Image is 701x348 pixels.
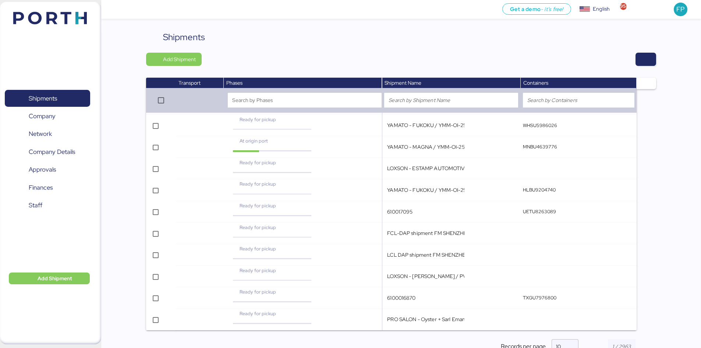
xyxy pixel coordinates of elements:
span: Transport [178,80,201,86]
div: English [593,5,610,13]
span: Ready for pickup [240,116,276,123]
span: FP [676,4,684,14]
a: Shipments [5,90,90,107]
span: Ready for pickup [240,289,276,295]
span: Ready for pickup [240,159,276,166]
span: Staff [29,200,42,211]
span: Add Shipment [163,55,196,64]
button: Add Shipment [146,53,202,66]
div: Shipments [163,31,205,44]
span: Add Shipment [38,274,72,283]
span: Ready for pickup [240,224,276,231]
a: Network [5,126,90,143]
input: Search by Shipment Name [389,96,514,105]
input: Search by Containers [527,96,630,105]
span: Network [29,129,52,139]
span: Ready for pickup [240,310,276,317]
span: Shipments [29,93,57,104]
a: Company [5,108,90,125]
a: Staff [5,197,90,214]
span: Ready for pickup [240,246,276,252]
q-button: UETU8263089 [523,208,556,215]
span: Finances [29,182,53,193]
span: Company [29,111,56,122]
a: Company Details [5,144,90,161]
a: Approvals [5,161,90,178]
q-button: HLBU9204740 [523,187,556,193]
span: Phases [226,80,242,86]
span: Containers [523,80,548,86]
q-button: WHSU5986026 [523,122,557,129]
span: Ready for pickup [240,181,276,187]
span: Company Details [29,147,75,157]
q-button: MNBU4639776 [523,144,557,150]
span: Shipment Name [385,80,421,86]
span: Ready for pickup [240,203,276,209]
span: At origin port [240,138,268,144]
button: Menu [106,3,118,16]
a: Finances [5,179,90,196]
q-button: TXGU7976800 [523,295,556,301]
button: Add Shipment [9,273,90,284]
span: Approvals [29,164,56,175]
span: Ready for pickup [240,267,276,274]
